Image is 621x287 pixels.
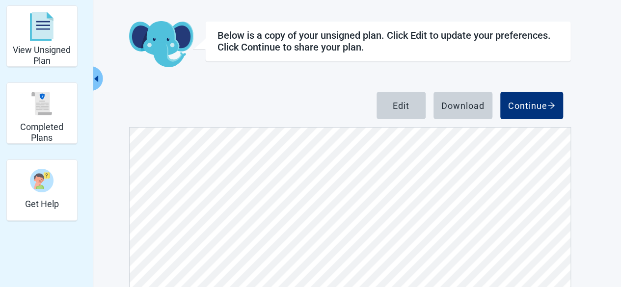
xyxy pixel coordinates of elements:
button: Continue arrow-right [500,92,563,119]
div: Edit [393,101,409,110]
h2: Completed Plans [11,122,73,143]
div: View Unsigned Plan [6,5,78,67]
span: arrow-right [547,102,555,109]
img: person-question-x68TBcxA.svg [30,169,54,192]
div: Get Help [6,159,78,221]
button: Edit [377,92,426,119]
div: Completed Plans [6,82,78,144]
h2: View Unsigned Plan [11,45,73,66]
span: caret-left [91,74,101,83]
img: svg%3e [30,92,54,115]
div: Download [441,101,485,110]
h2: Get Help [25,199,59,209]
img: svg%3e [30,12,54,41]
div: Below is a copy of your unsigned plan. Click Edit to update your preferences. Click Continue to s... [217,29,559,53]
div: Continue [508,101,555,110]
img: Koda Elephant [129,21,193,68]
button: Collapse menu [90,66,103,91]
button: Download [433,92,492,119]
